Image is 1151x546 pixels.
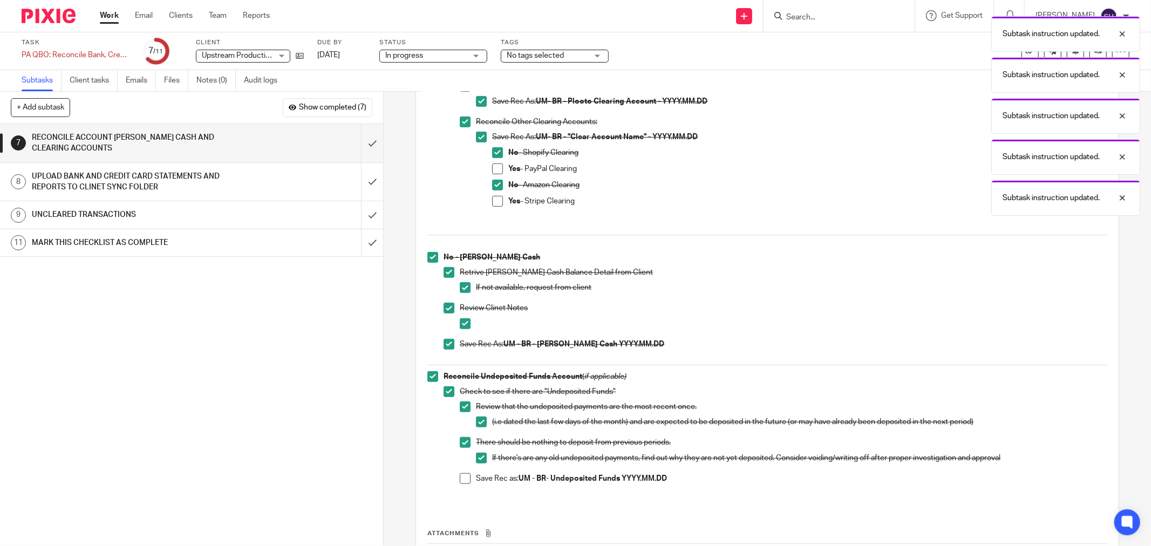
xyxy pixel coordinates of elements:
[32,129,244,157] h1: RECONCILE ACCOUNT [PERSON_NAME] CASH AND CLEARING ACCOUNTS
[11,135,26,151] div: 7
[536,98,707,105] strong: UM- BR - Plooto Clearing Account - YYYY.MM.DD
[536,133,698,141] strong: UM- BR - "Clear Account Name" - YYYY.MM.DD
[202,52,348,59] span: Upstream Productions (Fat Bear Media Inc.)
[11,235,26,250] div: 11
[22,38,130,47] label: Task
[317,51,340,59] span: [DATE]
[1003,70,1100,80] p: Subtask instruction updated.
[1003,193,1100,203] p: Subtask instruction updated.
[22,50,130,60] div: PA QBO: Reconcile Bank, Credit Card and Clearing
[154,49,164,54] small: /11
[508,180,1107,190] p: - Amazon Clearing
[11,98,70,117] button: + Add subtask
[11,174,26,189] div: 8
[503,340,664,348] strong: UM - BR - [PERSON_NAME] Cash YYYY.MM.DD
[492,132,1107,142] p: Save Rec As:
[100,10,119,21] a: Work
[508,197,520,205] strong: Yes
[460,386,1107,397] p: Check to see if there are "Undeposited Funds"
[492,96,1107,107] p: Save Rec As:
[460,267,1107,278] p: Retrive [PERSON_NAME] Cash Balance Detail from Client
[385,52,423,59] span: In progress
[460,339,1107,350] p: Save Rec As:
[379,38,487,47] label: Status
[32,207,244,223] h1: UNCLEARED TRANSACTIONS
[283,98,372,117] button: Show completed (7)
[476,117,1107,127] p: Reconcile Other Clearing Accounts:
[32,168,244,196] h1: UPLOAD BANK AND CREDIT CARD STATEMENTS AND REPORTS TO CLINET SYNC FOLDER
[444,254,540,261] strong: No - [PERSON_NAME] Cash
[508,147,1107,158] p: - Shopify Clearing
[427,530,479,536] span: Attachments
[460,303,1107,313] p: Review Clinet Notes
[476,473,1107,484] p: Save Rec as:
[32,235,244,251] h1: MARK THIS CHECKLIST AS COMPLETE
[1003,111,1100,121] p: Subtask instruction updated.
[243,10,270,21] a: Reports
[126,70,156,91] a: Emails
[508,163,1107,174] p: - PayPal Clearing
[584,373,626,380] em: if applicable)
[169,10,193,21] a: Clients
[476,282,1107,293] p: If not available, request from client
[508,165,520,173] strong: Yes
[164,70,188,91] a: Files
[299,104,366,112] span: Show completed (7)
[317,38,366,47] label: Due by
[476,401,1107,412] p: Review that the undeposited payments are the most recent once.
[196,70,236,91] a: Notes (0)
[519,475,667,482] strong: UM - BR- Undeposited Funds YYYY.MM.DD
[508,196,1107,207] p: - Stripe Clearing
[444,371,1107,382] p: (
[476,437,1107,448] p: There should be nothing to deposit from previous periods.
[244,70,285,91] a: Audit logs
[135,10,153,21] a: Email
[507,52,564,59] span: No tags selected
[1003,152,1100,162] p: Subtask instruction updated.
[70,70,118,91] a: Client tasks
[492,417,1107,427] p: (i.e dated the last few days of the month) and are expected to be deposited in the future (or may...
[22,9,76,23] img: Pixie
[508,149,519,156] strong: No
[444,373,582,380] strong: Reconcile Undeposited Funds Account
[209,10,227,21] a: Team
[492,453,1107,463] p: If there's are any old undeposited payments, find out why they are not yet deposited. Consider vo...
[1003,29,1100,39] p: Subtask instruction updated.
[149,45,164,57] div: 7
[501,38,609,47] label: Tags
[11,208,26,223] div: 9
[22,70,62,91] a: Subtasks
[508,181,519,189] strong: No
[1100,8,1118,25] img: svg%3E
[196,38,304,47] label: Client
